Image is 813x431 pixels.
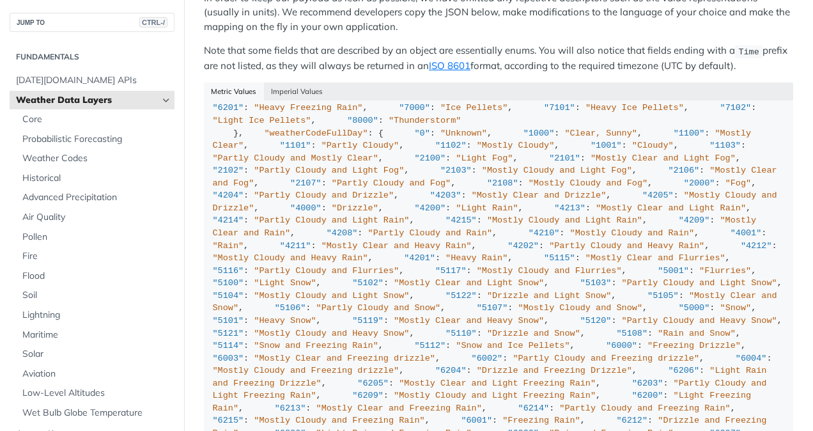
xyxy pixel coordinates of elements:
[456,153,513,163] span: "Light Fog"
[254,291,409,301] span: "Mostly Cloudy and Light Snow"
[429,59,470,72] a: ISO 8601
[435,366,467,375] span: "6204"
[254,354,435,363] span: "Mostly Clear and Freezing drizzle"
[16,188,174,207] a: Advanced Precipitation
[440,129,487,138] span: "Unknown"
[549,241,704,251] span: "Partly Cloudy and Heavy Rain"
[430,191,461,200] span: "4203"
[161,95,171,106] button: Hide subpages for Weather Data Layers
[213,191,782,213] span: "Mostly Cloudy and Drizzle"
[368,228,492,238] span: "Partly Cloudy and Rain"
[591,153,736,163] span: "Mostly Clear and Light Fog"
[10,51,174,63] h2: Fundamentals
[16,149,174,168] a: Weather Codes
[22,289,171,302] span: Soil
[394,278,544,288] span: "Mostly Clear and Light Snow"
[332,203,378,213] span: "Drizzle"
[352,316,383,325] span: "5119"
[16,228,174,247] a: Pollen
[213,103,244,113] span: "6201"
[415,203,446,213] span: "4200"
[720,103,752,113] span: "7102"
[213,316,244,325] span: "5101"
[559,404,730,413] span: "Partly Cloudy and Freezing Rain"
[213,215,244,225] span: "4214"
[580,316,612,325] span: "5120"
[585,103,684,113] span: "Heavy Ice Pellets"
[22,309,171,322] span: Lightning
[280,241,311,251] span: "4211"
[591,141,622,150] span: "1001"
[549,153,580,163] span: "2101"
[213,366,399,375] span: "Mostly Cloudy and Freezing drizzle"
[254,329,409,338] span: "Mostly Cloudy and Heavy Snow"
[399,103,430,113] span: "7000"
[254,416,424,425] span: "Mostly Cloudy and Freezing Rain"
[647,291,679,301] span: "5105"
[213,191,244,200] span: "4204"
[736,354,767,363] span: "6004"
[22,133,171,146] span: Probabilistic Forecasting
[290,178,321,188] span: "2107"
[347,116,378,125] span: "8000"
[22,407,171,419] span: Wet Bulb Globe Temperature
[213,391,757,413] span: "Light Freezing Rain"
[487,215,642,225] span: "Mostly Cloudy and Light Rain"
[316,303,440,313] span: "Partly Cloudy and Snow"
[487,329,580,338] span: "Drizzle and Snow"
[440,103,507,113] span: "Ice Pellets"
[22,368,171,380] span: Aviation
[669,166,700,175] span: "2106"
[16,130,174,149] a: Probabilistic Forecasting
[596,203,746,213] span: "Mostly Clear and Light Rain"
[632,141,674,150] span: "Cloudy"
[647,341,741,350] span: "Freezing Drizzle"
[22,387,171,400] span: Low-Level Altitudes
[456,203,518,213] span: "Light Rain"
[477,303,508,313] span: "5107"
[22,231,171,244] span: Pollen
[321,141,399,150] span: "Partly Cloudy"
[275,303,306,313] span: "5106"
[502,416,580,425] span: "Freezing Rain"
[213,253,368,263] span: "Mostly Cloudy and Heavy Rain"
[477,141,555,150] span: "Mostly Cloudy"
[280,141,311,150] span: "1101"
[213,416,244,425] span: "6215"
[254,341,378,350] span: "Snow and Freezing Rain"
[16,247,174,266] a: Fire
[570,228,694,238] span: "Mostly Cloudy and Rain"
[16,325,174,345] a: Maritime
[445,215,477,225] span: "4215"
[472,191,607,200] span: "Mostly Clear and Drizzle"
[616,416,647,425] span: "6212"
[414,341,445,350] span: "5112"
[213,366,772,388] span: "Light Rain and Freezing Drizzle"
[204,43,793,73] p: Note that some fields that are described by an object are essentially enums. You will also notice...
[22,250,171,263] span: Fire
[518,404,550,413] span: "6214"
[254,191,394,200] span: "Partly Cloudy and Drizzle"
[16,364,174,384] a: Aviation
[16,74,171,87] span: [DATE][DOMAIN_NAME] APIs
[16,208,174,227] a: Air Quality
[213,116,311,125] span: "Light Ice Pellets"
[642,191,674,200] span: "4205"
[22,211,171,224] span: Air Quality
[585,253,725,263] span: "Mostly Clear and Flurries"
[513,354,699,363] span: "Partly Cloudy and Freezing drizzle"
[316,404,482,413] span: "Mostly Clear and Freezing Rain"
[440,166,472,175] span: "2103"
[10,71,174,90] a: [DATE][DOMAIN_NAME] APIs
[731,228,762,238] span: "4001"
[679,303,710,313] span: "5000"
[22,348,171,361] span: Solar
[16,110,174,129] a: Core
[544,103,575,113] span: "7101"
[414,129,430,138] span: "0"
[394,391,596,400] span: "Mostly Cloudy and Light Freezing Rain"
[632,391,663,400] span: "6200"
[720,303,752,313] span: "Snow"
[709,141,741,150] span: "1103"
[357,379,389,388] span: "6205"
